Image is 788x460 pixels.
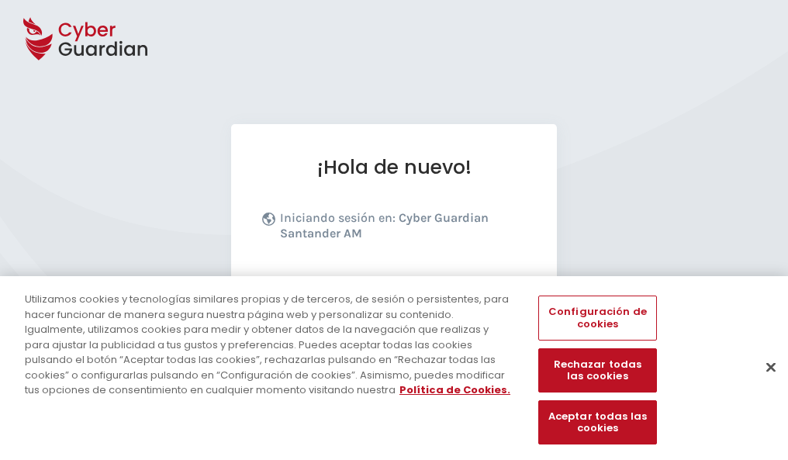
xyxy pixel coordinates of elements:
[538,296,656,340] button: Configuración de cookies, Abre el cuadro de diálogo del centro de preferencias.
[538,348,656,393] button: Rechazar todas las cookies
[399,382,510,397] a: Más información sobre su privacidad, se abre en una nueva pestaña
[25,292,515,398] div: Utilizamos cookies y tecnologías similares propias y de terceros, de sesión o persistentes, para ...
[280,210,522,249] p: Iniciando sesión en:
[538,400,656,444] button: Aceptar todas las cookies
[754,350,788,384] button: Cerrar
[262,155,526,179] h1: ¡Hola de nuevo!
[280,210,489,240] b: Cyber Guardian Santander AM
